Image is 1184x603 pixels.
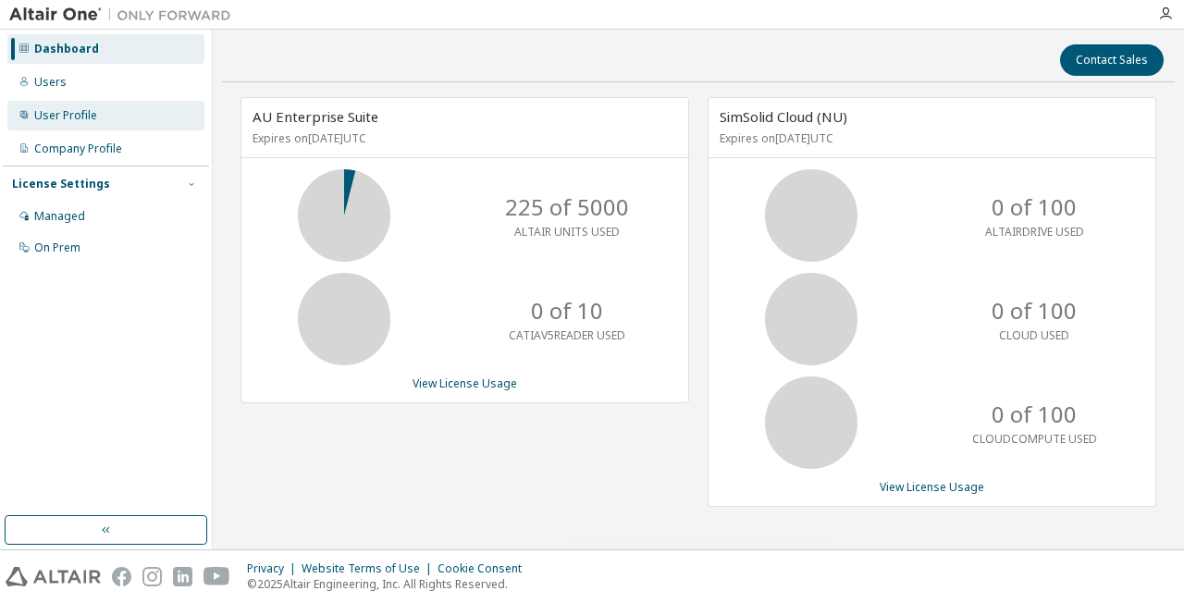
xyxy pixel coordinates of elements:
[985,224,1084,240] p: ALTAIRDRIVE USED
[509,327,625,343] p: CATIAV5READER USED
[253,107,378,126] span: AU Enterprise Suite
[34,209,85,224] div: Managed
[203,567,230,586] img: youtube.svg
[505,191,629,223] p: 225 of 5000
[34,142,122,156] div: Company Profile
[972,431,1097,447] p: CLOUDCOMPUTE USED
[720,130,1140,146] p: Expires on [DATE] UTC
[720,107,847,126] span: SimSolid Cloud (NU)
[34,108,97,123] div: User Profile
[992,399,1077,430] p: 0 of 100
[247,576,533,592] p: © 2025 Altair Engineering, Inc. All Rights Reserved.
[6,567,101,586] img: altair_logo.svg
[247,561,302,576] div: Privacy
[302,561,438,576] div: Website Terms of Use
[112,567,131,586] img: facebook.svg
[992,191,1077,223] p: 0 of 100
[1060,44,1164,76] button: Contact Sales
[34,240,80,255] div: On Prem
[12,177,110,191] div: License Settings
[173,567,192,586] img: linkedin.svg
[514,224,620,240] p: ALTAIR UNITS USED
[34,42,99,56] div: Dashboard
[413,375,517,391] a: View License Usage
[142,567,162,586] img: instagram.svg
[438,561,533,576] div: Cookie Consent
[531,295,603,326] p: 0 of 10
[34,75,67,90] div: Users
[992,295,1077,326] p: 0 of 100
[9,6,240,24] img: Altair One
[253,130,672,146] p: Expires on [DATE] UTC
[999,327,1069,343] p: CLOUD USED
[880,479,984,495] a: View License Usage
